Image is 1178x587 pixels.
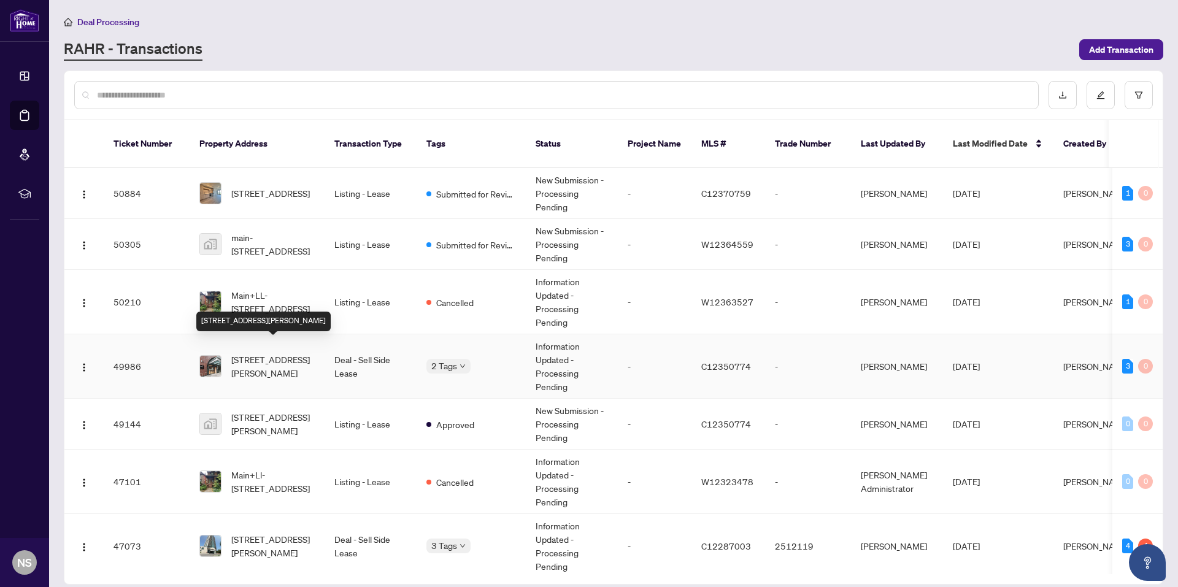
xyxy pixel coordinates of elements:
[765,219,851,270] td: -
[765,399,851,450] td: -
[1058,91,1067,99] span: download
[618,450,691,514] td: -
[1063,476,1130,487] span: [PERSON_NAME]
[701,476,753,487] span: W12323478
[765,514,851,578] td: 2512119
[526,168,618,219] td: New Submission - Processing Pending
[701,296,753,307] span: W12363527
[436,475,474,489] span: Cancelled
[325,219,417,270] td: Listing - Lease
[851,399,943,450] td: [PERSON_NAME]
[79,190,89,199] img: Logo
[74,356,94,376] button: Logo
[1138,474,1153,489] div: 0
[200,413,221,434] img: thumbnail-img
[618,219,691,270] td: -
[231,410,315,437] span: [STREET_ADDRESS][PERSON_NAME]
[1122,294,1133,309] div: 1
[325,514,417,578] td: Deal - Sell Side Lease
[1122,237,1133,251] div: 3
[431,359,457,373] span: 2 Tags
[104,399,190,450] td: 49144
[417,120,526,168] th: Tags
[79,240,89,250] img: Logo
[526,270,618,334] td: Information Updated - Processing Pending
[325,270,417,334] td: Listing - Lease
[104,270,190,334] td: 50210
[691,120,765,168] th: MLS #
[701,418,751,429] span: C12350774
[701,540,751,551] span: C12287003
[1125,81,1153,109] button: filter
[1096,91,1105,99] span: edit
[1122,416,1133,431] div: 0
[231,353,315,380] span: [STREET_ADDRESS][PERSON_NAME]
[64,18,72,26] span: home
[104,514,190,578] td: 47073
[79,420,89,430] img: Logo
[431,539,457,553] span: 3 Tags
[74,414,94,434] button: Logo
[526,334,618,399] td: Information Updated - Processing Pending
[1138,294,1153,309] div: 0
[1122,539,1133,553] div: 4
[325,334,417,399] td: Deal - Sell Side Lease
[1087,81,1115,109] button: edit
[64,39,202,61] a: RAHR - Transactions
[200,291,221,312] img: thumbnail-img
[200,356,221,377] img: thumbnail-img
[436,296,474,309] span: Cancelled
[765,120,851,168] th: Trade Number
[1063,296,1130,307] span: [PERSON_NAME]
[79,363,89,372] img: Logo
[231,532,315,559] span: [STREET_ADDRESS][PERSON_NAME]
[325,399,417,450] td: Listing - Lease
[526,450,618,514] td: Information Updated - Processing Pending
[701,188,751,199] span: C12370759
[953,361,980,372] span: [DATE]
[526,514,618,578] td: Information Updated - Processing Pending
[231,186,310,200] span: [STREET_ADDRESS]
[1138,359,1153,374] div: 0
[436,418,474,431] span: Approved
[231,468,315,495] span: Main+Ll-[STREET_ADDRESS]
[1063,239,1130,250] span: [PERSON_NAME]
[231,288,315,315] span: Main+LL-[STREET_ADDRESS]
[1138,186,1153,201] div: 0
[953,137,1028,150] span: Last Modified Date
[104,450,190,514] td: 47101
[196,312,331,331] div: [STREET_ADDRESS][PERSON_NAME]
[1049,81,1077,109] button: download
[460,543,466,549] span: down
[200,234,221,255] img: thumbnail-img
[701,361,751,372] span: C12350774
[1129,544,1166,581] button: Open asap
[460,363,466,369] span: down
[526,399,618,450] td: New Submission - Processing Pending
[1079,39,1163,60] button: Add Transaction
[618,270,691,334] td: -
[1063,540,1130,551] span: [PERSON_NAME]
[200,471,221,492] img: thumbnail-img
[74,536,94,556] button: Logo
[1063,418,1130,429] span: [PERSON_NAME]
[1063,361,1130,372] span: [PERSON_NAME]
[200,183,221,204] img: thumbnail-img
[231,231,315,258] span: main-[STREET_ADDRESS]
[1063,188,1130,199] span: [PERSON_NAME]
[1122,474,1133,489] div: 0
[74,183,94,203] button: Logo
[765,168,851,219] td: -
[104,219,190,270] td: 50305
[953,296,980,307] span: [DATE]
[325,168,417,219] td: Listing - Lease
[104,334,190,399] td: 49986
[1138,539,1153,553] div: 4
[618,334,691,399] td: -
[1122,359,1133,374] div: 3
[851,168,943,219] td: [PERSON_NAME]
[618,120,691,168] th: Project Name
[200,535,221,556] img: thumbnail-img
[436,238,516,251] span: Submitted for Review
[74,234,94,254] button: Logo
